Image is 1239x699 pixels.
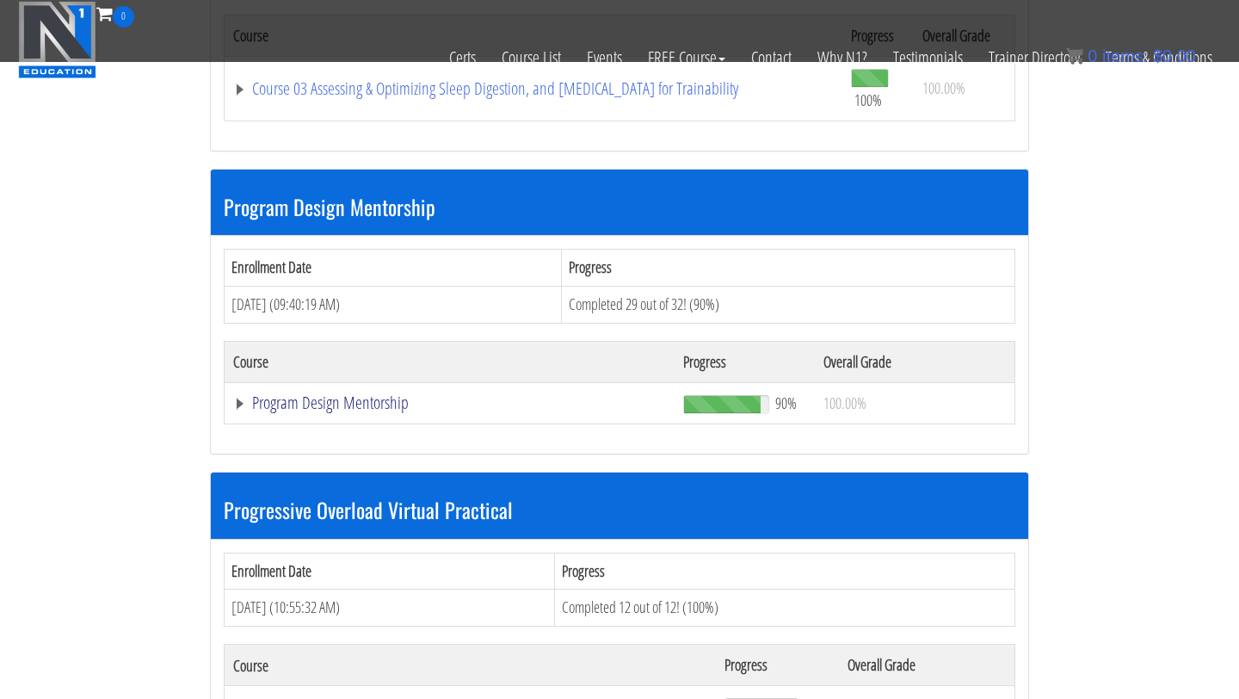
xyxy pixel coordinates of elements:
[225,250,562,287] th: Enrollment Date
[489,28,574,88] a: Course List
[18,1,96,78] img: n1-education
[224,195,1015,218] h3: Program Design Mentorship
[880,28,976,88] a: Testimonials
[562,250,1015,287] th: Progress
[562,287,1015,324] td: Completed 29 out of 32! (90%)
[635,28,738,88] a: FREE Course
[804,28,880,88] a: Why N1?
[225,553,555,590] th: Enrollment Date
[1102,46,1148,65] span: items:
[1153,46,1162,65] span: $
[716,645,840,686] th: Progress
[1153,46,1196,65] bdi: 0.00
[815,341,1014,382] th: Overall Grade
[815,382,1014,424] td: 100.00%
[1066,47,1083,65] img: icon11.png
[854,90,882,109] span: 100%
[555,590,1015,627] td: Completed 12 out of 12! (100%)
[976,28,1093,88] a: Trainer Directory
[1088,46,1097,65] span: 0
[233,394,666,411] a: Program Design Mentorship
[775,393,797,412] span: 90%
[96,2,134,25] a: 0
[1066,46,1196,65] a: 0 items: $0.00
[113,6,134,28] span: 0
[436,28,489,88] a: Certs
[1093,28,1225,88] a: Terms & Conditions
[224,498,1015,521] h3: Progressive Overload Virtual Practical
[574,28,635,88] a: Events
[675,341,815,382] th: Progress
[225,341,675,382] th: Course
[225,590,555,627] td: [DATE] (10:55:32 AM)
[738,28,804,88] a: Contact
[233,80,834,97] a: Course 03 Assessing & Optimizing Sleep Digestion, and [MEDICAL_DATA] for Trainability
[555,553,1015,590] th: Progress
[839,645,1014,686] th: Overall Grade
[225,645,716,686] th: Course
[225,287,562,324] td: [DATE] (09:40:19 AM)
[914,56,1015,121] td: 100.00%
